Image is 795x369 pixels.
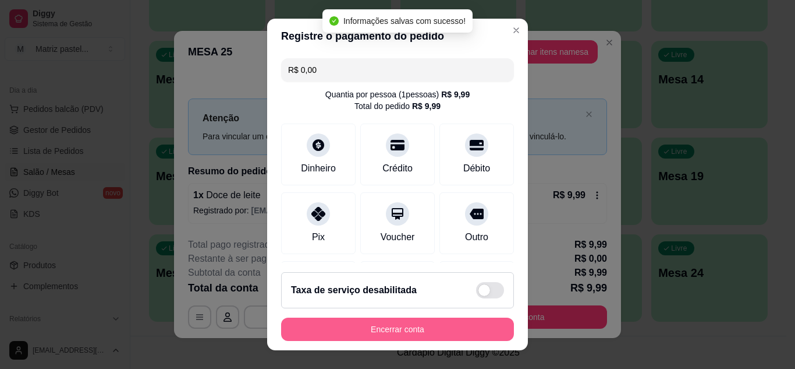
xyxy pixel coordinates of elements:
[381,230,415,244] div: Voucher
[382,161,413,175] div: Crédito
[343,16,466,26] span: Informações salvas com sucesso!
[312,230,325,244] div: Pix
[301,161,336,175] div: Dinheiro
[412,100,441,112] div: R$ 9,99
[281,318,514,341] button: Encerrar conta
[267,19,528,54] header: Registre o pagamento do pedido
[325,89,470,100] div: Quantia por pessoa ( 1 pessoas)
[288,58,507,82] input: Ex.: hambúrguer de cordeiro
[507,21,526,40] button: Close
[441,89,470,100] div: R$ 9,99
[291,283,417,297] h2: Taxa de serviço desabilitada
[465,230,488,244] div: Outro
[463,161,490,175] div: Débito
[354,100,441,112] div: Total do pedido
[329,16,339,26] span: check-circle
